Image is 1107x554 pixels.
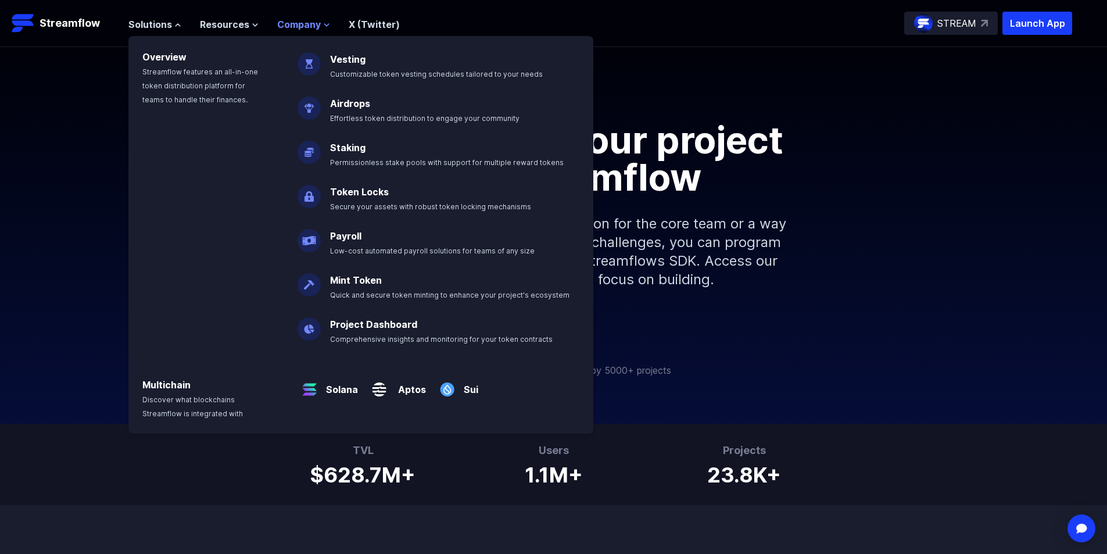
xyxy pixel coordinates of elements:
h1: $628.7M+ [310,459,415,487]
div: Open Intercom Messenger [1067,514,1095,542]
img: Solana [298,369,321,401]
img: Sui [435,369,459,401]
img: Streamflow Logo [12,12,35,35]
img: top-right-arrow.svg [981,20,988,27]
h1: 23.8K+ [707,459,781,487]
img: Airdrops [298,87,321,120]
a: Mint Token [330,274,382,286]
h3: TVL [310,442,415,459]
a: Token Locks [330,186,389,198]
span: Streamflow features an all-in-one token distribution platform for teams to handle their finances. [142,67,258,104]
a: Aptos [391,373,426,396]
a: Overview [142,51,187,63]
img: Token Locks [298,176,321,208]
a: Multichain [142,379,191,391]
a: Airdrops [330,98,370,109]
span: Company [277,17,321,31]
a: Payroll [330,230,361,242]
a: Vesting [330,53,366,65]
img: Payroll [298,220,321,252]
button: Launch App [1002,12,1072,35]
a: Sui [459,373,478,396]
span: Secure your assets with robust token locking mechanisms [330,202,531,211]
img: Staking [298,131,321,164]
span: Effortless token distribution to engage your community [330,114,520,123]
span: Quick and secure token minting to enhance your project's ecosystem [330,291,569,299]
h1: 1.1M+ [525,459,583,487]
img: Mint Token [298,264,321,296]
button: Resources [200,17,259,31]
span: Solutions [128,17,172,31]
span: Customizable token vesting schedules tailored to your needs [330,70,543,78]
span: Discover what blockchains Streamflow is integrated with [142,395,243,418]
p: Trusted by 5000+ projects [555,363,671,377]
a: Staking [330,142,366,153]
a: Solana [321,373,358,396]
button: Solutions [128,17,181,31]
h3: Projects [707,442,781,459]
img: Project Dashboard [298,308,321,341]
span: Comprehensive insights and monitoring for your token contracts [330,335,553,344]
p: Streamflow [40,15,100,31]
a: Project Dashboard [330,319,417,330]
a: STREAM [904,12,998,35]
span: Resources [200,17,249,31]
span: Low-cost automated payroll solutions for teams of any size [330,246,535,255]
img: Aptos [367,369,391,401]
h3: Users [525,442,583,459]
img: Vesting [298,43,321,76]
img: streamflow-logo-circle.png [914,14,933,33]
a: X (Twitter) [349,19,400,30]
p: STREAM [937,16,976,30]
button: Company [277,17,330,31]
span: Permissionless stake pools with support for multiple reward tokens [330,158,564,167]
a: Streamflow [12,12,117,35]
